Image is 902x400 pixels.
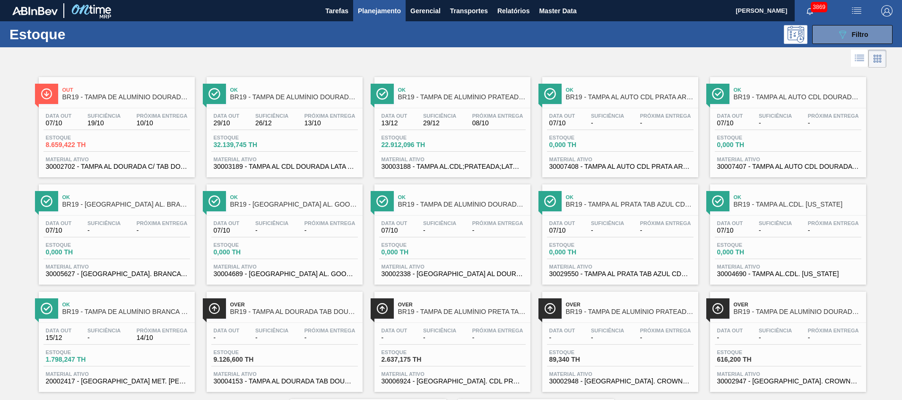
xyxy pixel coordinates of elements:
span: Estoque [214,349,280,355]
span: Over [230,302,358,307]
span: - [87,227,121,234]
span: Data out [382,220,408,226]
span: BR19 - TAMPA DE ALUMÍNIO BRANCA TAB AZUL [62,308,190,315]
span: Suficiência [759,113,792,119]
span: - [640,334,691,341]
span: - [591,120,624,127]
span: 22.912,096 TH [382,141,448,148]
span: Suficiência [423,328,456,333]
a: ÍconeOkBR19 - TAMPA DE ALUMÍNIO DOURADA BALL CDLData out29/10Suficiência26/12Próxima Entrega13/10... [199,70,367,177]
span: Próxima Entrega [808,328,859,333]
img: Ícone [544,88,556,100]
span: - [255,227,288,234]
span: 08/10 [472,120,523,127]
img: userActions [851,5,862,17]
span: Estoque [214,242,280,248]
span: BR19 - TAMPA AL. GOOSE TAB PRETA GANSO [230,201,358,208]
a: ÍconeOkBR19 - TAMPA DE ALUMÍNIO DOURADA TAB DOURADO CROWNData out07/10Suficiência-Próxima Entrega... [367,177,535,285]
span: - [472,334,523,341]
span: Estoque [717,242,783,248]
span: - [759,227,792,234]
span: Suficiência [591,113,624,119]
img: Ícone [376,195,388,207]
span: Suficiência [87,113,121,119]
span: Data out [214,220,240,226]
span: Suficiência [759,220,792,226]
span: Material ativo [214,157,356,162]
span: Ok [398,194,526,200]
span: BR19 - TAMPA AL DOURADA TAB DOURADA CANPACK CDL [230,308,358,315]
span: Data out [46,220,72,226]
span: Suficiência [87,220,121,226]
img: Ícone [41,195,52,207]
span: BR19 - TAMPA AL PRATA TAB AZUL CDL AUTO [566,201,694,208]
span: 26/12 [255,120,288,127]
span: Estoque [382,242,448,248]
span: Material ativo [549,371,691,377]
img: Ícone [712,88,724,100]
span: 30002702 - TAMPA AL DOURADA C/ TAB DOURADO [46,163,188,170]
span: 15/12 [46,334,72,341]
span: Ok [62,194,190,200]
span: Over [734,302,861,307]
span: BR19 - TAMPA DE ALUMÍNIO PRETA TAB PRETO [398,308,526,315]
img: Ícone [208,195,220,207]
a: ÍconeOkBR19 - [GEOGRAPHIC_DATA] AL. BRANCA TAB AZUL B64Data out07/10Suficiência-Próxima Entrega-E... [32,177,199,285]
img: TNhmsLtSVTkK8tSr43FrP2fwEKptu5GPRR3wAAAABJRU5ErkJggg== [12,7,58,15]
span: - [549,334,575,341]
span: - [255,334,288,341]
span: 07/10 [717,120,743,127]
span: Suficiência [591,220,624,226]
span: 0,000 TH [382,249,448,256]
span: Ok [734,87,861,93]
span: BR19 - TAMPA DE ALUMÍNIO DOURADA BALL CDL [230,94,358,101]
span: Data out [46,328,72,333]
span: 13/10 [304,120,356,127]
span: BR19 - TAMPA AL AUTO CDL PRATA ARDAGH [566,94,694,101]
span: Ok [62,302,190,307]
span: 0,000 TH [717,249,783,256]
a: ÍconeOkBR19 - TAMPA AL AUTO CDL PRATA ARDAGHData out07/10Suficiência-Próxima Entrega-Estoque0,000... [535,70,703,177]
span: Planejamento [358,5,401,17]
span: Estoque [46,242,112,248]
span: Material ativo [549,157,691,162]
span: 07/10 [549,120,575,127]
a: ÍconeOkBR19 - TAMPA AL.CDL. [US_STATE]Data out07/10Suficiência-Próxima Entrega-Estoque0,000 THMat... [703,177,871,285]
img: Ícone [712,303,724,314]
span: 1.798,247 TH [46,356,112,363]
span: Próxima Entrega [304,220,356,226]
h1: Estoque [9,29,151,40]
span: Estoque [382,349,448,355]
span: 30003188 - TAMPA AL.CDL;PRATEADA;LATA-AUTOMATICA; [382,163,523,170]
span: Data out [214,113,240,119]
span: 616,200 TH [717,356,783,363]
img: Ícone [544,195,556,207]
span: Estoque [549,242,616,248]
span: Data out [382,328,408,333]
a: ÍconeOkBR19 - [GEOGRAPHIC_DATA] AL. GOOSE TAB PRETA GANSOData out07/10Suficiência-Próxima Entrega... [199,177,367,285]
span: BR19 - TAMPA AL. BRANCA TAB AZUL B64 [62,201,190,208]
span: 20002417 - TAMPA MET. BRANCA ANEL AZUL CX600 [46,378,188,385]
span: Tarefas [325,5,348,17]
span: 2.637,175 TH [382,356,448,363]
span: Data out [717,113,743,119]
span: Próxima Entrega [808,220,859,226]
span: BR19 - TAMPA DE ALUMÍNIO DOURADA TAB DOURADO [62,94,190,101]
a: ÍconeOutBR19 - TAMPA DE ALUMÍNIO DOURADA TAB DOURADOData out07/10Suficiência19/10Próxima Entrega1... [32,70,199,177]
span: Filtro [852,31,868,38]
span: 07/10 [382,227,408,234]
span: 30007408 - TAMPA AL AUTO CDL PRATA ARDAGH [549,163,691,170]
span: Master Data [539,5,576,17]
span: Próxima Entrega [472,113,523,119]
span: Data out [46,113,72,119]
span: Estoque [46,135,112,140]
span: Estoque [46,349,112,355]
span: 30005627 - TAMPA AL. BRANCA TAB AZUL B64 AUTO [46,270,188,278]
span: Out [62,87,190,93]
img: Ícone [208,88,220,100]
span: Material ativo [46,264,188,270]
span: 30004689 - TAMPA AL. GOOSE TAB PRETA GANSO [214,270,356,278]
span: 30003189 - TAMPA AL CDL DOURADA LATA AUTOMATICA [214,163,356,170]
span: Suficiência [759,328,792,333]
a: ÍconeOverBR19 - TAMPA AL DOURADA TAB DOURADA CANPACK CDLData out-Suficiência-Próxima Entrega-Esto... [199,285,367,392]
